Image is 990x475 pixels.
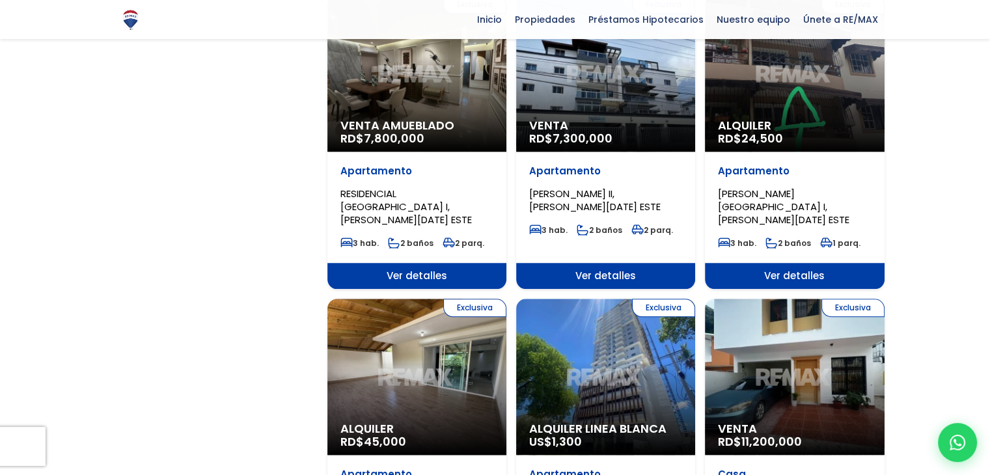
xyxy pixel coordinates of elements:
span: RD$ [718,433,802,450]
span: 11,200,000 [741,433,802,450]
span: 3 hab. [529,224,568,236]
span: Ver detalles [327,263,506,289]
span: Préstamos Hipotecarios [582,10,710,29]
p: Apartamento [718,165,871,178]
span: 2 baños [577,224,622,236]
span: RD$ [529,130,612,146]
span: Inicio [471,10,508,29]
span: Alquiler [718,119,871,132]
span: RD$ [340,130,424,146]
span: Exclusiva [443,299,506,317]
span: Ver detalles [705,263,884,289]
span: 24,500 [741,130,783,146]
span: 2 baños [765,238,811,249]
span: RD$ [718,130,783,146]
span: 2 parq. [631,224,673,236]
span: Venta [718,422,871,435]
p: Apartamento [340,165,493,178]
span: Ver detalles [516,263,695,289]
span: 1,300 [552,433,582,450]
span: Exclusiva [632,299,695,317]
span: 2 baños [388,238,433,249]
span: US$ [529,433,582,450]
span: Alquiler Linea Blanca [529,422,682,435]
span: Venta Amueblado [340,119,493,132]
span: [PERSON_NAME][GEOGRAPHIC_DATA] I, [PERSON_NAME][DATE] ESTE [718,187,849,226]
span: Propiedades [508,10,582,29]
span: 3 hab. [340,238,379,249]
span: Alquiler [340,422,493,435]
span: 3 hab. [718,238,756,249]
span: 1 parq. [820,238,860,249]
span: Exclusiva [821,299,885,317]
img: Logo de REMAX [119,8,142,31]
span: 7,800,000 [364,130,424,146]
span: 7,300,000 [553,130,612,146]
span: Venta [529,119,682,132]
span: [PERSON_NAME] II, [PERSON_NAME][DATE] ESTE [529,187,661,213]
span: Únete a RE/MAX [797,10,885,29]
p: Apartamento [529,165,682,178]
span: RD$ [340,433,406,450]
span: Nuestro equipo [710,10,797,29]
span: 2 parq. [443,238,484,249]
span: 45,000 [364,433,406,450]
span: RESIDENCIAL [GEOGRAPHIC_DATA] I, [PERSON_NAME][DATE] ESTE [340,187,472,226]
